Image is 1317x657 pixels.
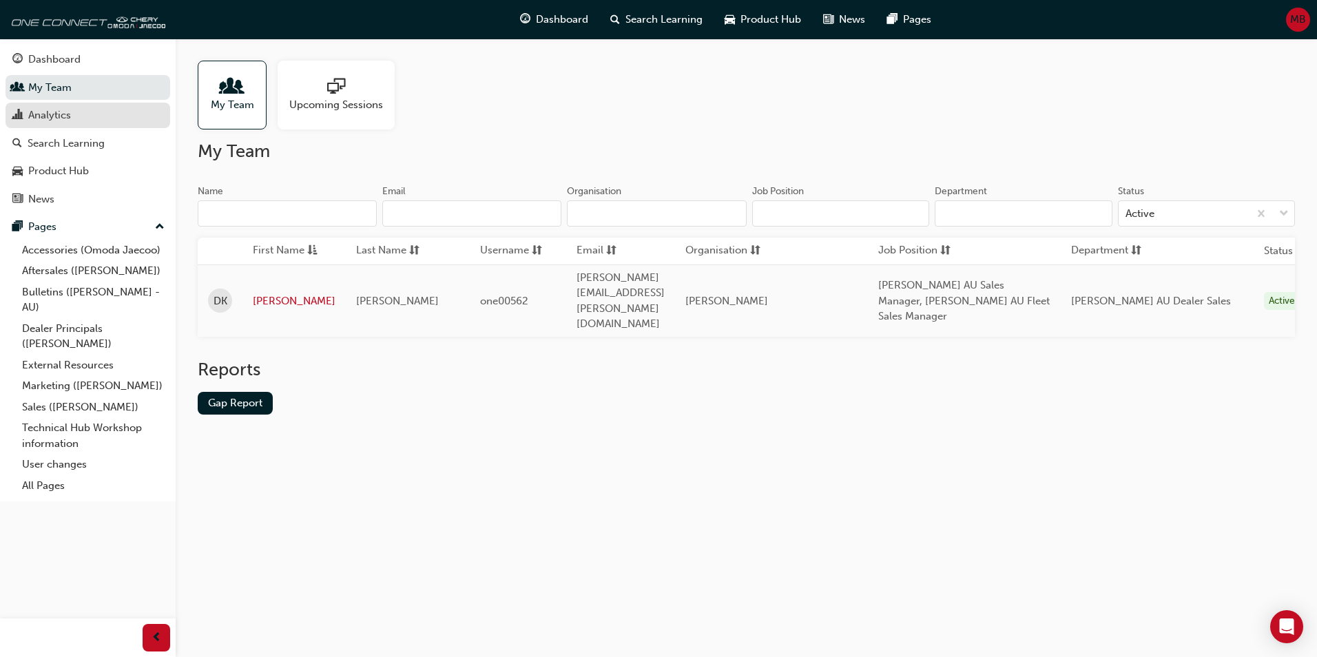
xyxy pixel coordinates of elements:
a: My Team [6,75,170,101]
span: sessionType_ONLINE_URL-icon [327,78,345,97]
span: sorting-icon [532,242,542,260]
div: News [28,191,54,207]
span: sorting-icon [409,242,419,260]
span: Dashboard [536,12,588,28]
a: [PERSON_NAME] [253,293,335,309]
button: Pages [6,214,170,240]
h2: Reports [198,359,1295,381]
div: Organisation [567,185,621,198]
span: MB [1290,12,1306,28]
div: Pages [28,219,56,235]
a: Product Hub [6,158,170,184]
span: Organisation [685,242,747,260]
span: news-icon [823,11,833,28]
div: Analytics [28,107,71,123]
a: oneconnect [7,6,165,33]
span: [PERSON_NAME] AU Sales Manager, [PERSON_NAME] AU Fleet Sales Manager [878,279,1050,322]
span: search-icon [610,11,620,28]
a: Technical Hub Workshop information [17,417,170,454]
a: Marketing ([PERSON_NAME]) [17,375,170,397]
button: Usernamesorting-icon [480,242,556,260]
a: Aftersales ([PERSON_NAME]) [17,260,170,282]
button: Last Namesorting-icon [356,242,432,260]
input: Organisation [567,200,746,227]
input: Email [382,200,561,227]
span: prev-icon [152,629,162,647]
span: My Team [211,97,254,113]
a: Gap Report [198,392,273,415]
a: Bulletins ([PERSON_NAME] - AU) [17,282,170,318]
span: Product Hub [740,12,801,28]
span: [PERSON_NAME] AU Dealer Sales [1071,295,1231,307]
div: Active [1264,292,1300,311]
a: User changes [17,454,170,475]
button: Emailsorting-icon [577,242,652,260]
a: pages-iconPages [876,6,942,34]
button: Departmentsorting-icon [1071,242,1147,260]
span: one00562 [480,295,528,307]
span: sorting-icon [1131,242,1141,260]
a: All Pages [17,475,170,497]
span: DK [214,293,227,309]
span: sorting-icon [750,242,760,260]
div: Job Position [752,185,804,198]
span: car-icon [725,11,735,28]
div: Department [935,185,987,198]
a: Dealer Principals ([PERSON_NAME]) [17,318,170,355]
div: Open Intercom Messenger [1270,610,1303,643]
div: Active [1126,206,1154,222]
span: Upcoming Sessions [289,97,383,113]
span: Search Learning [625,12,703,28]
span: up-icon [155,218,165,236]
input: Department [935,200,1112,227]
span: Last Name [356,242,406,260]
a: Accessories (Omoda Jaecoo) [17,240,170,261]
span: car-icon [12,165,23,178]
span: Pages [903,12,931,28]
span: [PERSON_NAME][EMAIL_ADDRESS][PERSON_NAME][DOMAIN_NAME] [577,271,665,331]
span: [PERSON_NAME] [356,295,439,307]
button: Job Positionsorting-icon [878,242,954,260]
a: search-iconSearch Learning [599,6,714,34]
span: down-icon [1279,205,1289,223]
div: Email [382,185,406,198]
span: Username [480,242,529,260]
span: chart-icon [12,109,23,122]
span: sorting-icon [940,242,951,260]
a: guage-iconDashboard [509,6,599,34]
span: Department [1071,242,1128,260]
a: Sales ([PERSON_NAME]) [17,397,170,418]
button: Organisationsorting-icon [685,242,761,260]
a: Search Learning [6,131,170,156]
span: News [839,12,865,28]
div: Search Learning [28,136,105,152]
button: DashboardMy TeamAnalyticsSearch LearningProduct HubNews [6,44,170,214]
input: Job Position [752,200,930,227]
div: Product Hub [28,163,89,179]
span: pages-icon [887,11,898,28]
a: car-iconProduct Hub [714,6,812,34]
a: Analytics [6,103,170,128]
div: Name [198,185,223,198]
span: pages-icon [12,221,23,233]
span: news-icon [12,194,23,206]
input: Name [198,200,377,227]
span: Email [577,242,603,260]
a: news-iconNews [812,6,876,34]
h2: My Team [198,140,1295,163]
span: people-icon [223,78,241,97]
a: External Resources [17,355,170,376]
span: Job Position [878,242,937,260]
button: MB [1286,8,1310,32]
a: Upcoming Sessions [278,61,406,129]
span: asc-icon [307,242,318,260]
a: My Team [198,61,278,129]
span: [PERSON_NAME] [685,295,768,307]
a: Dashboard [6,47,170,72]
button: First Nameasc-icon [253,242,329,260]
span: guage-icon [12,54,23,66]
a: News [6,187,170,212]
span: search-icon [12,138,22,150]
span: people-icon [12,82,23,94]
